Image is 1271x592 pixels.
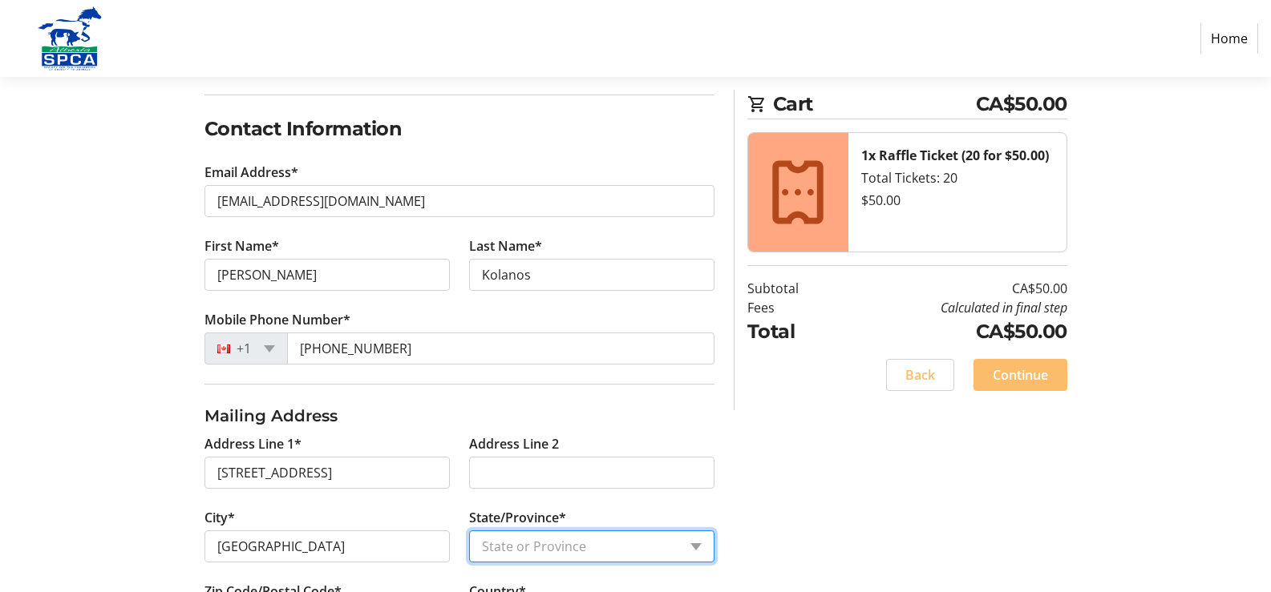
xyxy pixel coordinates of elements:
h3: Mailing Address [204,404,714,428]
label: Address Line 1* [204,434,302,453]
input: Address [204,457,450,489]
img: Alberta SPCA's Logo [13,6,127,70]
button: Back [886,359,954,391]
td: Total [747,317,840,346]
label: State/Province* [469,508,566,527]
label: Email Address* [204,163,298,182]
label: Last Name* [469,236,542,256]
div: Total Tickets: 20 [861,168,1054,187]
td: CA$50.00 [840,317,1067,346]
td: Calculated in final step [840,298,1067,317]
td: CA$50.00 [840,279,1067,298]
label: First Name* [204,236,279,256]
label: Address Line 2 [469,434,559,453]
input: City [204,530,450,562]
input: (506) 234-5678 [287,332,714,364]
span: CA$50.00 [976,90,1067,119]
div: $50.00 [861,191,1054,210]
label: City* [204,508,235,527]
h2: Contact Information [204,115,714,143]
span: Continue [993,365,1048,385]
td: Subtotal [747,279,840,298]
button: Continue [973,359,1067,391]
span: Cart [773,90,976,119]
label: Mobile Phone Number* [204,310,350,329]
strong: 1x Raffle Ticket (20 for $50.00) [861,147,1049,164]
span: Back [905,365,935,385]
a: Home [1200,23,1258,54]
td: Fees [747,298,840,317]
